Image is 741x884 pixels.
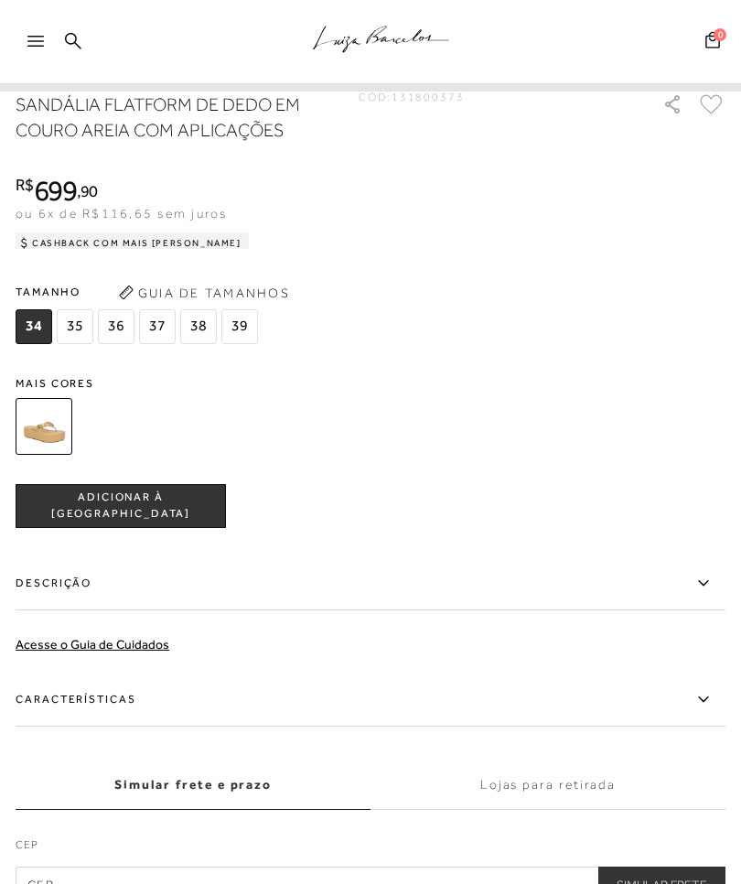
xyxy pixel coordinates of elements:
label: Características [16,674,725,727]
span: 34 [16,309,52,344]
span: ADICIONAR À [GEOGRAPHIC_DATA] [16,490,225,522]
span: ou 6x de R$116,65 sem juros [16,206,227,221]
button: Guia de Tamanhos [113,278,295,307]
span: 39 [221,309,258,344]
img: SANDÁLIA FLATFORM DE DEDO EM COURO AREIA COM APLICAÇÕES [16,398,72,455]
span: 36 [98,309,134,344]
span: 131800373 [392,91,465,103]
a: Acesse o Guia de Cuidados [16,637,169,652]
button: 0 [700,30,725,55]
i: R$ [16,177,34,193]
span: 699 [34,174,77,207]
label: Descrição [16,557,725,610]
button: ADICIONAR À [GEOGRAPHIC_DATA] [16,484,226,528]
i: , [77,183,98,199]
div: CÓD: [359,92,465,102]
span: 90 [81,181,98,200]
label: Lojas para retirada [370,760,725,810]
label: Simular frete e prazo [16,760,370,810]
span: Tamanho [16,278,263,306]
span: 38 [180,309,217,344]
span: 35 [57,309,93,344]
h1: SANDÁLIA FLATFORM DE DEDO EM COURO AREIA COM APLICAÇÕES [16,92,325,143]
span: 37 [139,309,176,344]
div: Cashback com Mais [PERSON_NAME] [16,232,249,254]
label: CEP [16,836,725,862]
span: 0 [714,28,726,41]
